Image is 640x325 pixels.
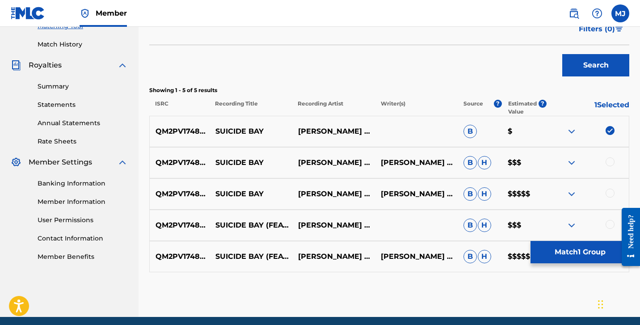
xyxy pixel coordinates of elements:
[149,100,209,116] p: ISRC
[463,156,477,169] span: B
[38,252,128,262] a: Member Benefits
[117,60,128,71] img: expand
[566,126,577,137] img: expand
[565,4,583,22] a: Public Search
[579,24,615,34] span: Filters ( 0 )
[568,8,579,19] img: search
[566,220,577,231] img: expand
[547,100,629,116] p: 1 Selected
[502,189,546,199] p: $$$$$
[375,189,458,199] p: [PERSON_NAME] BAY
[598,291,603,318] div: Drag
[463,100,483,116] p: Source
[150,251,210,262] p: QM2PV1748465
[38,118,128,128] a: Annual Statements
[210,189,292,199] p: SUICIDE BAY
[96,8,127,18] span: Member
[38,40,128,49] a: Match History
[150,126,210,137] p: QM2PV1748465
[375,251,458,262] p: [PERSON_NAME] BAY
[463,187,477,201] span: B
[29,157,92,168] span: Member Settings
[292,100,375,116] p: Recording Artist
[562,54,629,76] button: Search
[292,157,375,168] p: [PERSON_NAME] BAY
[478,187,491,201] span: H
[150,157,210,168] p: QM2PV1748465
[38,100,128,110] a: Statements
[11,7,45,20] img: MLC Logo
[210,157,292,168] p: SUICIDE BAY
[80,8,90,19] img: Top Rightsholder
[463,125,477,138] span: B
[210,220,292,231] p: SUICIDE BAY (FEAT. $UICIDEBOY$)
[531,241,629,263] button: Match1 Group
[29,60,62,71] span: Royalties
[595,282,640,325] iframe: Chat Widget
[463,219,477,232] span: B
[292,189,375,199] p: [PERSON_NAME] BAY,$UICIDEBOY$
[611,4,629,22] div: User Menu
[38,215,128,225] a: User Permissions
[566,157,577,168] img: expand
[478,156,491,169] span: H
[292,126,375,137] p: [PERSON_NAME] BAY
[502,251,546,262] p: $$$$$
[375,100,458,116] p: Writer(s)
[210,126,292,137] p: SUICIDE BAY
[508,100,539,116] p: Estimated Value
[478,250,491,263] span: H
[38,179,128,188] a: Banking Information
[11,157,21,168] img: Member Settings
[38,137,128,146] a: Rate Sheets
[573,18,629,40] button: Filters (0)
[117,157,128,168] img: expand
[375,157,458,168] p: [PERSON_NAME] BAY
[150,189,210,199] p: QM2PV1748465
[502,126,546,137] p: $
[566,189,577,199] img: expand
[209,100,292,116] p: Recording Title
[150,220,210,231] p: QM2PV1748465
[615,26,623,32] img: filter
[592,8,602,19] img: help
[210,251,292,262] p: SUICIDE BAY (FEAT. $UICIDEBOY$)
[502,220,546,231] p: $$$
[494,100,502,108] span: ?
[588,4,606,22] div: Help
[11,60,21,71] img: Royalties
[606,126,615,135] img: deselect
[292,220,375,231] p: [PERSON_NAME] BAY
[463,250,477,263] span: B
[615,198,640,275] iframe: Resource Center
[478,219,491,232] span: H
[38,197,128,207] a: Member Information
[149,86,629,94] p: Showing 1 - 5 of 5 results
[38,82,128,91] a: Summary
[502,157,546,168] p: $$$
[38,234,128,243] a: Contact Information
[539,100,547,108] span: ?
[292,251,375,262] p: [PERSON_NAME] BAY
